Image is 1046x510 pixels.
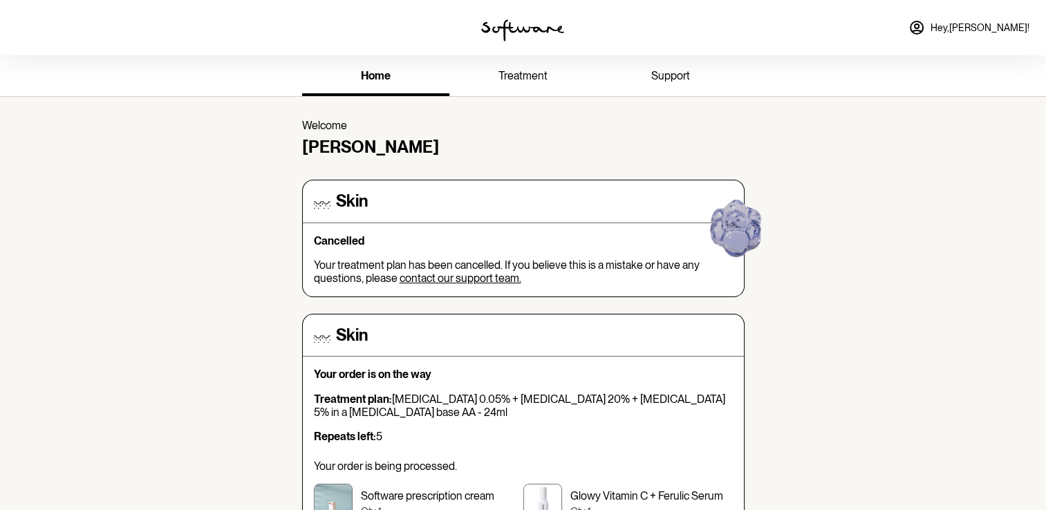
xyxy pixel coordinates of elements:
p: Software prescription cream [361,489,494,502]
p: [MEDICAL_DATA] 0.05% + [MEDICAL_DATA] 20% + [MEDICAL_DATA] 5% in a [MEDICAL_DATA] base AA - 24ml [314,393,733,419]
span: treatment [498,69,548,82]
a: contact our support team. [400,272,521,285]
img: software logo [481,19,564,41]
h4: Skin [336,191,368,211]
p: Your order is on the way [314,368,733,381]
a: home [302,58,449,96]
strong: Repeats left: [314,430,376,443]
span: Hey, [PERSON_NAME] ! [931,22,1029,34]
a: support [597,58,744,96]
p: Welcome [302,119,745,132]
p: 5 [314,430,733,443]
p: Your treatment plan has been cancelled. If you believe this is a mistake or have any questions, p... [314,258,733,285]
img: blue-blob.0c8980bfe8cb31fd383e.gif [695,191,783,279]
p: Cancelled [314,234,733,247]
h4: Skin [336,325,368,346]
h4: [PERSON_NAME] [302,138,745,158]
p: Your order is being processed. [314,460,733,473]
strong: Treatment plan: [314,393,392,406]
span: home [361,69,391,82]
p: Glowy Vitamin C + Ferulic Serum [570,489,723,502]
span: support [651,69,690,82]
a: Hey,[PERSON_NAME]! [900,11,1038,44]
a: treatment [449,58,597,96]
